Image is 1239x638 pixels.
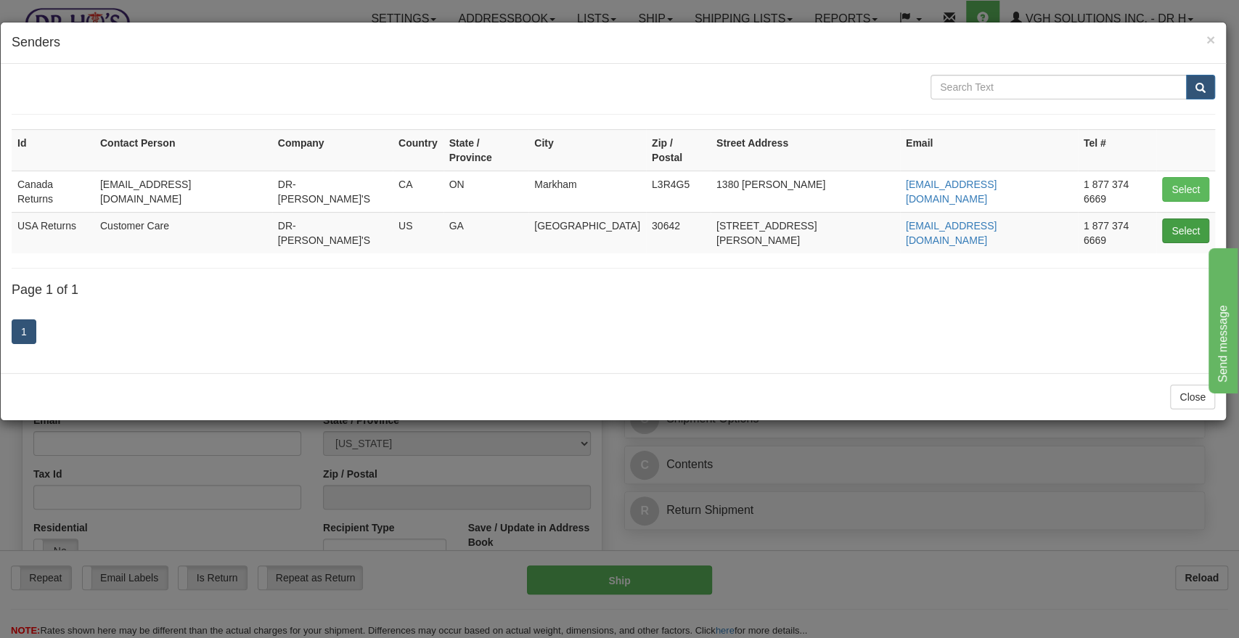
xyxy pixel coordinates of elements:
button: Close [1170,385,1215,409]
td: L3R4G5 [646,171,711,212]
th: City [528,129,646,171]
th: Email [900,129,1078,171]
th: State / Province [443,129,529,171]
th: Contact Person [94,129,272,171]
td: ON [443,171,529,212]
button: Close [1206,32,1215,47]
td: CA [393,171,443,212]
td: [EMAIL_ADDRESS][DOMAIN_NAME] [94,171,272,212]
a: [EMAIL_ADDRESS][DOMAIN_NAME] [906,179,997,205]
td: [STREET_ADDRESS][PERSON_NAME] [711,212,900,253]
td: US [393,212,443,253]
th: Street Address [711,129,900,171]
td: Customer Care [94,212,272,253]
th: Zip / Postal [646,129,711,171]
h4: Page 1 of 1 [12,283,1215,298]
a: [EMAIL_ADDRESS][DOMAIN_NAME] [906,220,997,246]
h4: Senders [12,33,1215,52]
td: GA [443,212,529,253]
td: Canada Returns [12,171,94,212]
td: 1 877 374 6669 [1078,171,1156,212]
iframe: chat widget [1206,245,1238,393]
td: Markham [528,171,646,212]
td: [GEOGRAPHIC_DATA] [528,212,646,253]
div: Send message [11,9,134,26]
span: × [1206,31,1215,48]
td: 1 877 374 6669 [1078,212,1156,253]
th: Country [393,129,443,171]
button: Select [1162,177,1209,202]
td: USA Returns [12,212,94,253]
th: Tel # [1078,129,1156,171]
button: Select [1162,218,1209,243]
th: Company [272,129,393,171]
td: DR-[PERSON_NAME]'S [272,212,393,253]
td: 1380 [PERSON_NAME] [711,171,900,212]
a: 1 [12,319,36,344]
input: Search Text [931,75,1187,99]
th: Id [12,129,94,171]
td: 30642 [646,212,711,253]
td: DR-[PERSON_NAME]'S [272,171,393,212]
